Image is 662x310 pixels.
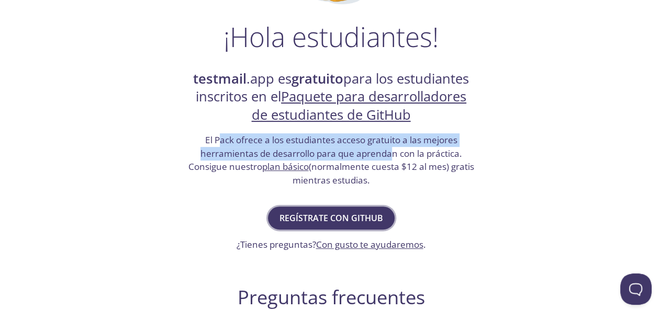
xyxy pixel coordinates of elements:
font: Regístrate con GitHub [279,212,383,224]
a: Con gusto te ayudaremos [316,238,423,250]
font: gratuito [291,70,343,88]
font: ¿Tienes preguntas? [237,238,316,250]
a: plan básico [262,160,309,173]
font: para los estudiantes inscritos en el [196,70,469,106]
font: . [423,238,426,250]
font: ¡Hola estudiantes! [223,18,439,55]
a: Paquete para desarrolladores de estudiantes de GitHub [252,87,467,123]
iframe: Ayuda Scout Beacon - Abierto [620,273,652,305]
font: El Pack ofrece a los estudiantes acceso gratuito a las mejores herramientas de desarrollo para qu... [188,134,462,173]
font: (normalmente cuesta $12 al mes) gratis mientras estudias. [293,160,474,186]
font: .app es [246,70,291,88]
font: Preguntas frecuentes [238,284,425,310]
font: testmail [193,70,246,88]
button: Regístrate con GitHub [268,206,395,229]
